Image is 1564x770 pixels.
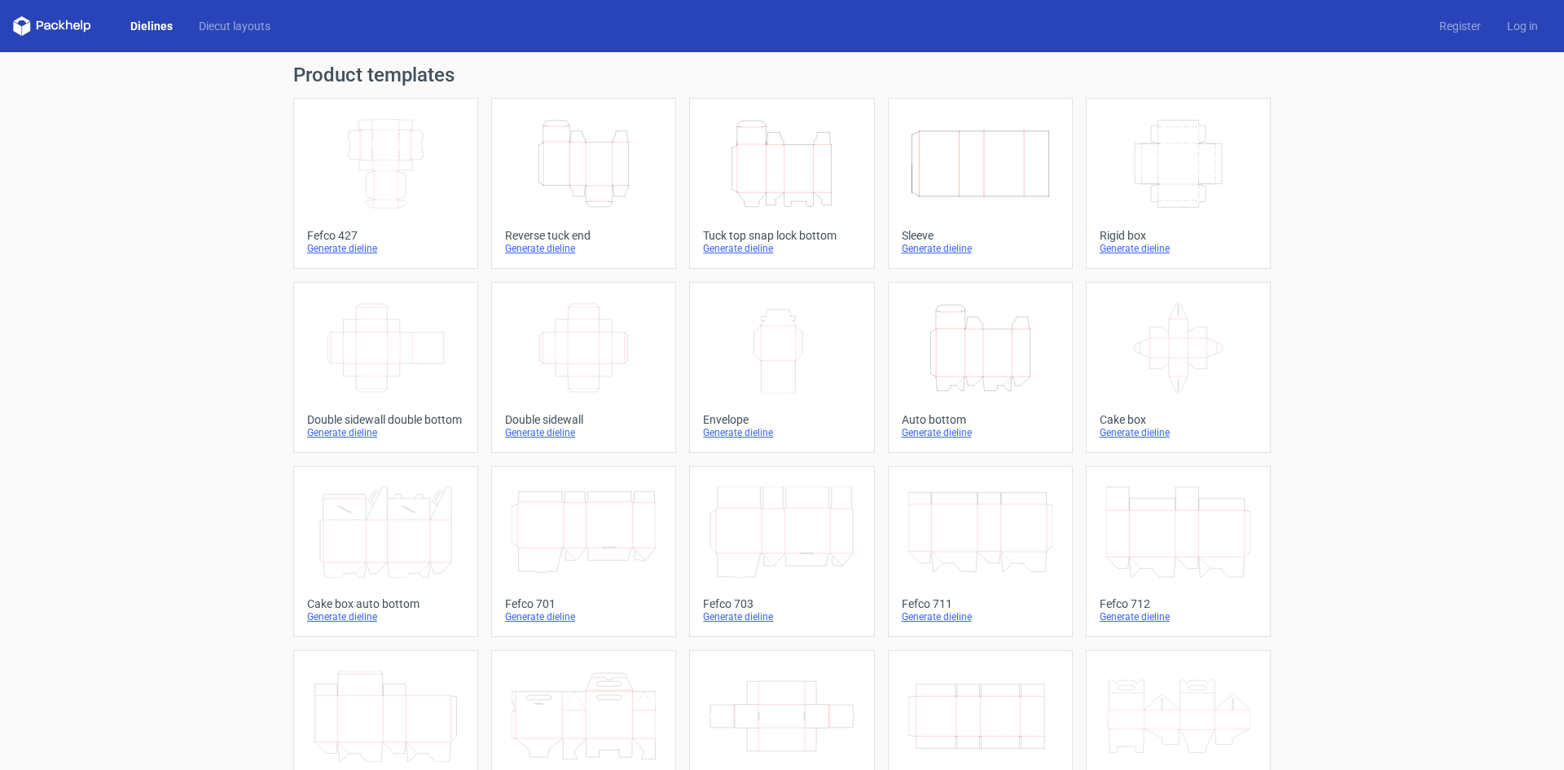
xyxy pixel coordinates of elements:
[902,610,1059,623] div: Generate dieline
[703,242,860,255] div: Generate dieline
[505,426,662,439] div: Generate dieline
[1100,413,1257,426] div: Cake box
[902,413,1059,426] div: Auto bottom
[689,282,874,453] a: EnvelopeGenerate dieline
[902,229,1059,242] div: Sleeve
[1100,242,1257,255] div: Generate dieline
[307,426,464,439] div: Generate dieline
[505,413,662,426] div: Double sidewall
[293,282,478,453] a: Double sidewall double bottomGenerate dieline
[1100,426,1257,439] div: Generate dieline
[703,597,860,610] div: Fefco 703
[505,597,662,610] div: Fefco 701
[491,98,676,269] a: Reverse tuck endGenerate dieline
[1086,282,1271,453] a: Cake boxGenerate dieline
[307,242,464,255] div: Generate dieline
[703,229,860,242] div: Tuck top snap lock bottom
[1494,18,1551,34] a: Log in
[1100,229,1257,242] div: Rigid box
[505,229,662,242] div: Reverse tuck end
[1086,466,1271,637] a: Fefco 712Generate dieline
[117,18,186,34] a: Dielines
[307,597,464,610] div: Cake box auto bottom
[888,98,1073,269] a: SleeveGenerate dieline
[293,466,478,637] a: Cake box auto bottomGenerate dieline
[888,282,1073,453] a: Auto bottomGenerate dieline
[902,242,1059,255] div: Generate dieline
[307,413,464,426] div: Double sidewall double bottom
[1086,98,1271,269] a: Rigid boxGenerate dieline
[703,610,860,623] div: Generate dieline
[307,229,464,242] div: Fefco 427
[888,466,1073,637] a: Fefco 711Generate dieline
[491,466,676,637] a: Fefco 701Generate dieline
[505,242,662,255] div: Generate dieline
[703,426,860,439] div: Generate dieline
[293,98,478,269] a: Fefco 427Generate dieline
[703,413,860,426] div: Envelope
[689,466,874,637] a: Fefco 703Generate dieline
[1426,18,1494,34] a: Register
[293,65,1271,85] h1: Product templates
[902,597,1059,610] div: Fefco 711
[902,426,1059,439] div: Generate dieline
[505,610,662,623] div: Generate dieline
[1100,597,1257,610] div: Fefco 712
[307,610,464,623] div: Generate dieline
[491,282,676,453] a: Double sidewallGenerate dieline
[1100,610,1257,623] div: Generate dieline
[186,18,283,34] a: Diecut layouts
[689,98,874,269] a: Tuck top snap lock bottomGenerate dieline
